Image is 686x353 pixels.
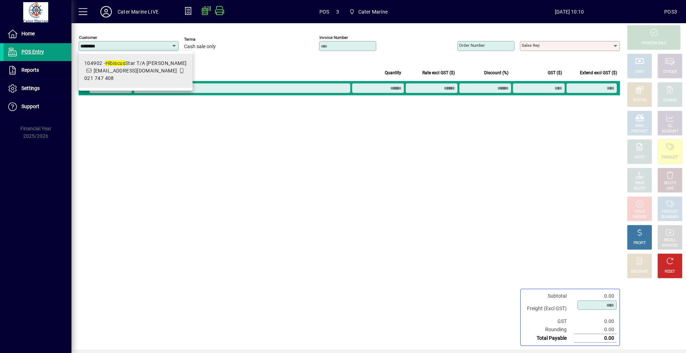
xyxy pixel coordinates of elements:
div: DISCOUNT [631,269,648,274]
div: PROFIT [633,241,646,246]
div: ACCOUNT [662,129,678,134]
div: NOTE [635,155,644,160]
td: 0.00 [574,317,617,326]
div: PRODUCT [631,129,647,134]
div: CHARGE [663,98,677,103]
td: 0.00 [574,292,617,300]
td: 0.00 [574,334,617,343]
span: Cater Marine [346,5,391,18]
div: EFTPOS [633,98,646,103]
span: Rate excl GST ($) [422,69,455,77]
div: CASH [635,69,644,75]
span: Support [21,104,39,109]
div: DELETE [664,181,676,186]
div: INVOICE [633,215,646,220]
mat-label: Invoice number [319,35,348,40]
span: 021 747 408 [84,75,114,81]
div: POS3 [664,6,677,17]
div: INVOICES [662,243,677,248]
td: Total Payable [523,334,574,343]
div: LINE [666,186,673,191]
span: 3 [336,6,339,17]
span: Reports [21,67,39,73]
span: Settings [21,85,40,91]
span: Discount (%) [484,69,508,77]
div: PRODUCT [662,155,678,160]
div: RESET [665,269,675,274]
div: HOLD [635,209,644,215]
mat-label: Sales rep [522,43,540,48]
mat-label: Customer [79,35,97,40]
a: Support [4,98,71,116]
div: PROCESS SALE [641,41,666,46]
button: Profile [95,5,118,18]
a: Settings [4,80,71,97]
div: SUMMARY [661,215,679,220]
div: 104902 - Star T/A [PERSON_NAME] [84,60,187,67]
span: Cater Marine [358,6,388,17]
div: SELECT [633,186,646,191]
span: [DATE] 10:10 [474,6,664,17]
mat-label: Order number [459,43,485,48]
span: Terms [184,37,227,42]
td: Rounding [523,326,574,334]
div: RECALL [664,238,676,243]
div: GL [668,123,672,129]
td: 0.00 [574,326,617,334]
span: GST ($) [548,69,562,77]
span: Cash sale only [184,44,216,50]
div: PRICE [635,181,645,186]
span: [EMAIL_ADDRESS][DOMAIN_NAME] [94,68,177,74]
span: Quantity [385,69,401,77]
a: Home [4,25,71,43]
td: GST [523,317,574,326]
div: Cater Marine LIVE [118,6,159,17]
td: Subtotal [523,292,574,300]
span: Home [21,31,35,36]
div: MISC [635,123,644,129]
td: Freight (Excl GST) [523,300,574,317]
a: Reports [4,61,71,79]
span: Extend excl GST ($) [580,69,617,77]
span: POS [319,6,329,17]
span: POS Entry [21,49,44,55]
div: CHEQUE [663,69,677,75]
mat-option: 104902 - Hibiscus Star T/A Brad Henderson [79,54,193,88]
div: PRODUCT [662,209,678,215]
em: Hibiscus [105,60,126,66]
